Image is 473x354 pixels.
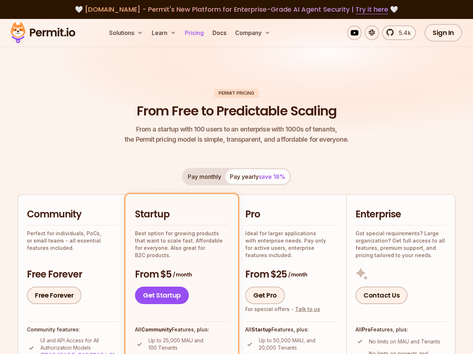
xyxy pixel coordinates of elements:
[27,287,82,304] a: Free Forever
[394,28,411,37] span: 5.4k
[124,124,349,134] span: From a startup with 100 users to an enterprise with 1000s of tenants,
[245,230,337,259] p: Ideal for larger applications with enterprise needs. Pay only for active users, enterprise featur...
[106,25,146,40] button: Solutions
[355,326,446,333] h4: All Features, plus:
[355,287,408,304] a: Contact Us
[245,306,320,313] div: For special offers -
[135,268,228,281] h3: From $5
[251,326,271,333] strong: Startup
[27,230,118,252] p: Perfect for individuals, PoCs, or small teams - all essential features included.
[27,326,118,333] h4: Community features:
[137,102,337,120] h1: From Free to Predictable Scaling
[182,25,207,40] a: Pricing
[382,25,416,40] a: 5.4k
[141,326,172,333] strong: Community
[135,326,228,333] h4: All Features, plus:
[259,337,337,351] p: Up to 50,000 MAU, and 20,000 Tenants
[369,338,440,345] p: No limits on MAU and Tenants
[355,208,446,221] h2: Enterprise
[245,268,337,281] h3: From $25
[355,5,388,14] a: Try it here
[183,169,226,184] button: Pay monthly
[245,287,285,304] a: Get Pro
[135,208,228,221] h2: Startup
[245,326,337,333] h4: All Features, plus:
[210,25,229,40] a: Docs
[148,337,228,351] p: Up to 25,000 MAU and 100 Tenants
[295,306,320,312] a: Talk to us
[355,230,446,259] p: Got special requirements? Large organization? Get full access to all features, premium support, a...
[27,268,118,281] h3: Free Forever
[214,89,259,98] div: Permit Pricing
[362,326,371,333] strong: Pro
[85,5,388,14] span: [DOMAIN_NAME] - Permit's New Platform for Enterprise-Grade AI Agent Security |
[135,287,189,304] a: Get Startup
[425,24,462,42] a: Sign In
[135,230,228,259] p: Best option for growing products that want to scale fast. Affordable for everyone. Also great for...
[149,25,179,40] button: Learn
[17,4,456,15] div: 🤍 🤍
[124,124,349,145] p: the Permit pricing model is simple, transparent, and affordable for everyone.
[288,271,307,278] span: / month
[245,208,337,221] h2: Pro
[7,20,79,45] img: Permit logo
[232,25,273,40] button: Company
[27,208,118,221] h2: Community
[173,271,192,278] span: / month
